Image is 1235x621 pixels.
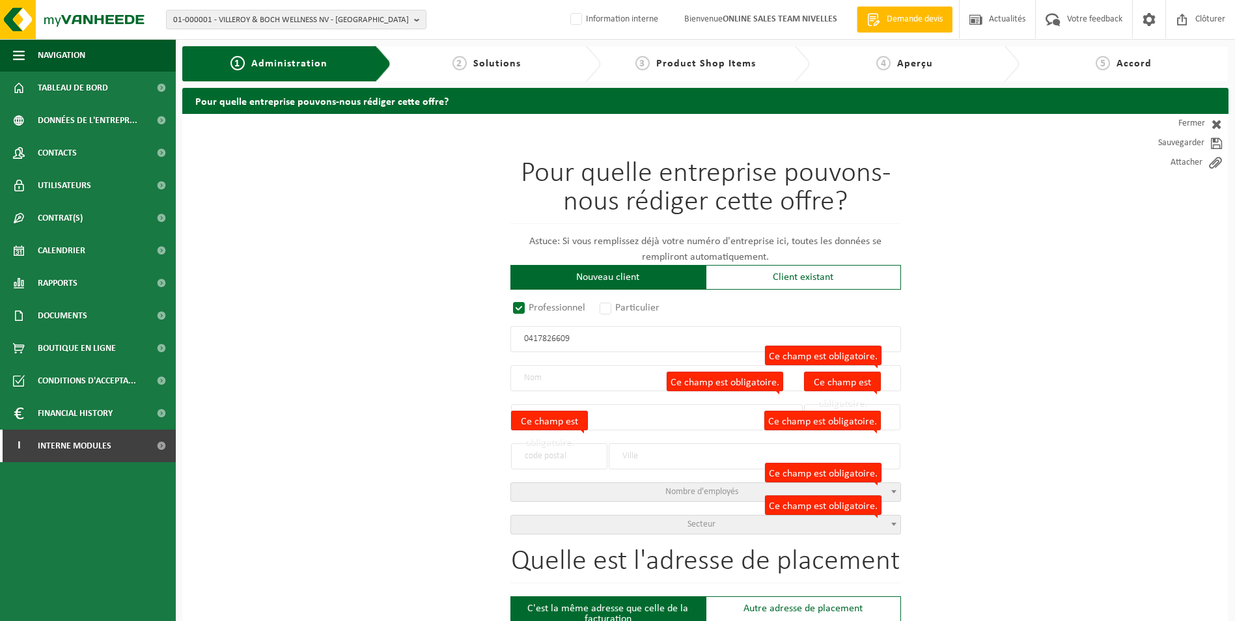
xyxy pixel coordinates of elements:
span: Contrat(s) [38,202,83,234]
a: 5Accord [1026,56,1222,72]
span: Demande devis [883,13,946,26]
label: Ce champ est obligatoire. [511,411,588,430]
a: Attacher [1111,153,1228,172]
input: Numéro d'entreprise [510,326,901,352]
span: 4 [876,56,891,70]
span: 5 [1096,56,1110,70]
span: Secteur [687,519,715,529]
span: Contacts [38,137,77,169]
strong: ONLINE SALES TEAM NIVELLES [723,14,837,24]
a: 3Product Shop Items [607,56,784,72]
input: Rue [511,404,803,430]
a: 4Aperçu [816,56,993,72]
label: Particulier [597,299,663,317]
span: Nombre d'employés [665,487,738,497]
a: Sauvegarder [1111,133,1228,153]
h1: Quelle est l'adresse de placement [510,547,901,583]
h1: Pour quelle entreprise pouvons-nous rédiger cette offre? [510,159,901,224]
span: Aperçu [897,59,933,69]
span: Documents [38,299,87,332]
span: Financial History [38,397,113,430]
p: Astuce: Si vous remplissez déjà votre numéro d'entreprise ici, toutes les données se rempliront a... [510,234,901,265]
span: Rapports [38,267,77,299]
label: Ce champ est obligatoire. [765,463,881,482]
span: Solutions [473,59,521,69]
a: Fermer [1111,114,1228,133]
span: Interne modules [38,430,111,462]
div: Client existant [706,265,901,290]
span: Administration [251,59,327,69]
a: 1Administration [192,56,365,72]
input: Nom [510,365,901,391]
span: I [13,430,25,462]
button: 01-000001 - VILLEROY & BOCH WELLNESS NV - [GEOGRAPHIC_DATA] [166,10,426,29]
label: Ce champ est obligatoire. [765,495,881,515]
span: Calendrier [38,234,85,267]
label: Ce champ est obligatoire. [765,346,881,365]
div: Nouveau client [510,265,706,290]
span: 1 [230,56,245,70]
h2: Pour quelle entreprise pouvons-nous rédiger cette offre? [182,88,1228,113]
span: 2 [452,56,467,70]
label: Ce champ est obligatoire. [764,411,881,430]
span: Boutique en ligne [38,332,116,365]
label: Ce champ est obligatoire. [667,372,783,391]
a: Demande devis [857,7,952,33]
span: Tableau de bord [38,72,108,104]
label: Professionnel [510,299,589,317]
span: Données de l'entrepr... [38,104,137,137]
span: Navigation [38,39,85,72]
span: Utilisateurs [38,169,91,202]
label: Ce champ est obligatoire. [804,372,881,391]
span: 3 [635,56,650,70]
input: Ville [609,443,900,469]
label: Information interne [568,10,658,29]
span: Accord [1117,59,1152,69]
span: Conditions d'accepta... [38,365,136,397]
span: 01-000001 - VILLEROY & BOCH WELLNESS NV - [GEOGRAPHIC_DATA] [173,10,409,30]
input: code postal [511,443,607,469]
a: 2Solutions [398,56,574,72]
span: Product Shop Items [656,59,756,69]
